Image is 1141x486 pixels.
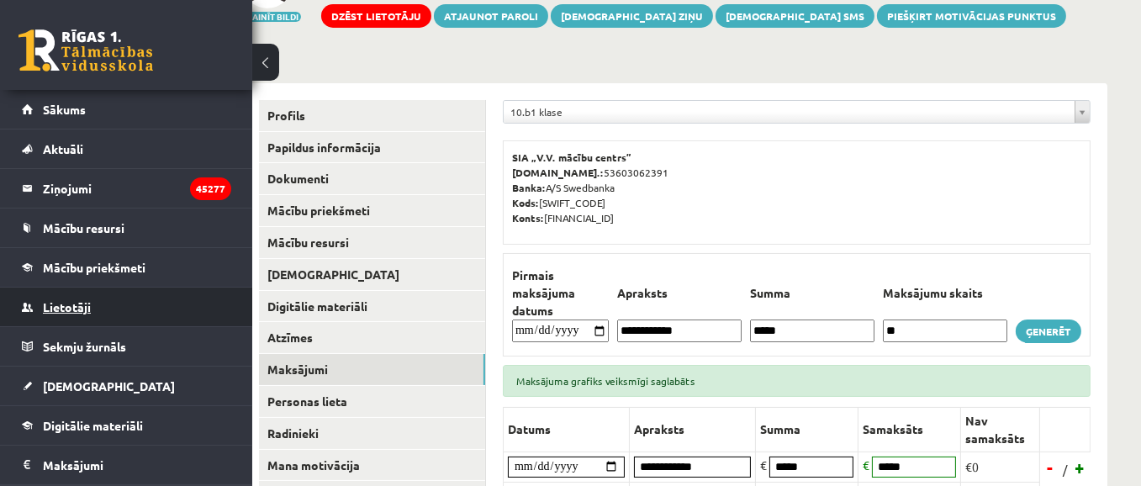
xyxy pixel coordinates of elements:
b: Konts: [512,211,544,225]
p: 53603062391 A/S Swedbanka [SWIFT_CODE] [FINANCIAL_ID] [512,150,1081,225]
span: [DEMOGRAPHIC_DATA] [43,378,175,394]
a: Lietotāji [22,288,231,326]
a: [DEMOGRAPHIC_DATA] [22,367,231,405]
a: Sākums [22,90,231,129]
a: Papildus informācija [259,132,485,163]
a: Piešķirt motivācijas punktus [877,4,1066,28]
a: Radinieki [259,418,485,449]
th: Apraksts [630,407,756,452]
th: Datums [504,407,630,452]
span: Digitālie materiāli [43,418,143,433]
span: 10.b1 klase [510,101,1068,123]
a: [DEMOGRAPHIC_DATA] [259,259,485,290]
a: Mana motivācija [259,450,485,481]
a: Mācību resursi [22,209,231,247]
span: Lietotāji [43,299,91,314]
a: [DEMOGRAPHIC_DATA] SMS [716,4,874,28]
span: € [760,457,767,473]
a: Mācību priekšmeti [259,195,485,226]
a: Sekmju žurnāls [22,327,231,366]
i: 45277 [190,177,231,200]
span: Sākums [43,102,86,117]
a: Digitālie materiāli [259,291,485,322]
a: Rīgas 1. Tālmācības vidusskola [18,29,153,71]
a: Mācību priekšmeti [22,248,231,287]
a: Ģenerēt [1016,320,1081,343]
th: Pirmais maksājuma datums [508,267,613,320]
a: Atzīmes [259,322,485,353]
span: Mācību resursi [43,220,124,235]
legend: Maksājumi [43,446,231,484]
a: Personas lieta [259,386,485,417]
span: Sekmju žurnāls [43,339,126,354]
b: Banka: [512,181,546,194]
a: + [1072,455,1089,480]
a: - [1042,455,1059,480]
a: Profils [259,100,485,131]
span: / [1061,461,1070,478]
a: Digitālie materiāli [22,406,231,445]
span: Aktuāli [43,141,83,156]
b: [DOMAIN_NAME].: [512,166,604,179]
span: Mācību priekšmeti [43,260,145,275]
th: Summa [746,267,879,320]
a: Dzēst lietotāju [321,4,431,28]
a: Maksājumi [22,446,231,484]
a: Maksājumi [259,354,485,385]
a: Dokumenti [259,163,485,194]
a: Mācību resursi [259,227,485,258]
a: 10.b1 klase [504,101,1090,123]
a: [DEMOGRAPHIC_DATA] ziņu [551,4,713,28]
b: SIA „V.V. mācību centrs” [512,151,632,164]
th: Apraksts [613,267,746,320]
a: Ziņojumi45277 [22,169,231,208]
div: Maksājuma grafiks veiksmīgi saglabāts [503,365,1091,397]
td: €0 [961,452,1040,482]
th: Maksājumu skaits [879,267,1012,320]
a: Atjaunot paroli [434,4,548,28]
span: € [863,457,869,473]
th: Summa [756,407,858,452]
button: Mainīt bildi [242,12,301,22]
th: Samaksāts [858,407,961,452]
a: Aktuāli [22,129,231,168]
th: Nav samaksāts [961,407,1040,452]
b: Kods: [512,196,539,209]
legend: Ziņojumi [43,169,231,208]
